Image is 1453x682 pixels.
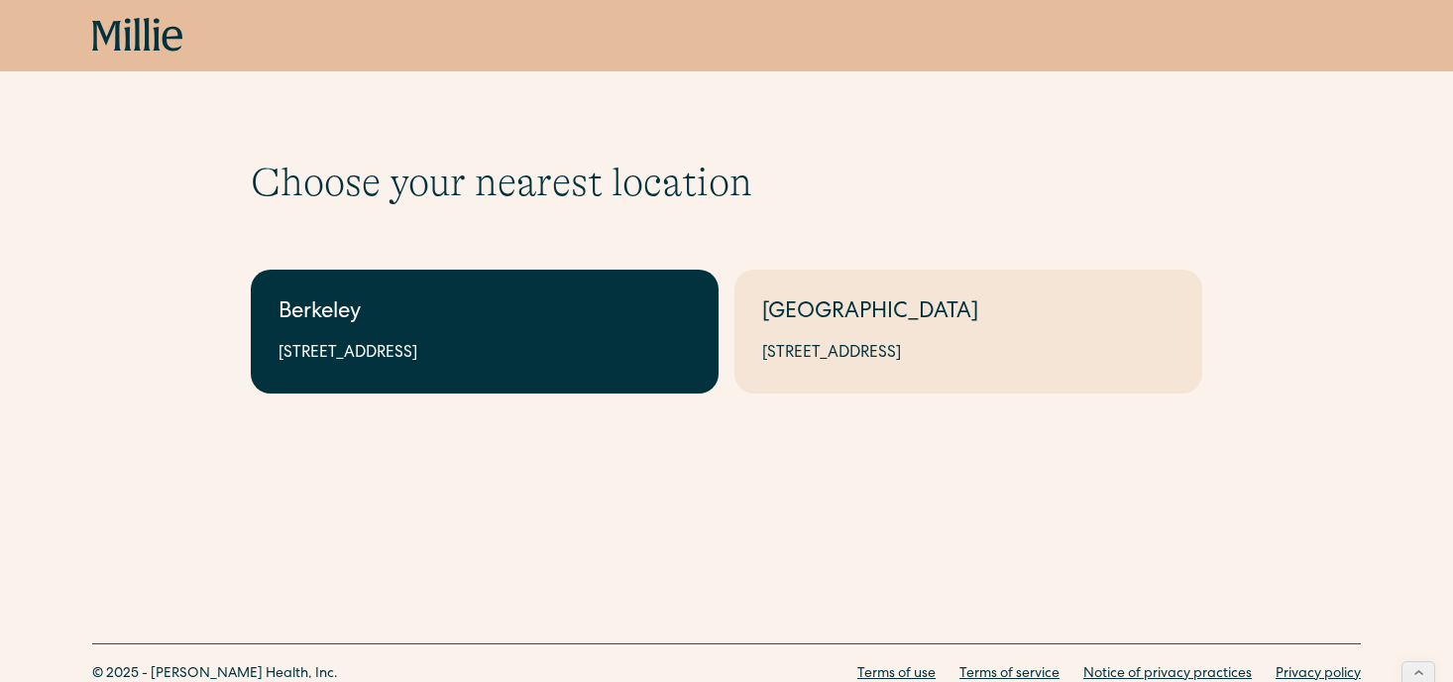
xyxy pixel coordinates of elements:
[251,159,1202,206] h1: Choose your nearest location
[762,342,1174,366] div: [STREET_ADDRESS]
[762,297,1174,330] div: [GEOGRAPHIC_DATA]
[734,270,1202,394] a: [GEOGRAPHIC_DATA][STREET_ADDRESS]
[279,342,691,366] div: [STREET_ADDRESS]
[279,297,691,330] div: Berkeley
[251,270,719,394] a: Berkeley[STREET_ADDRESS]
